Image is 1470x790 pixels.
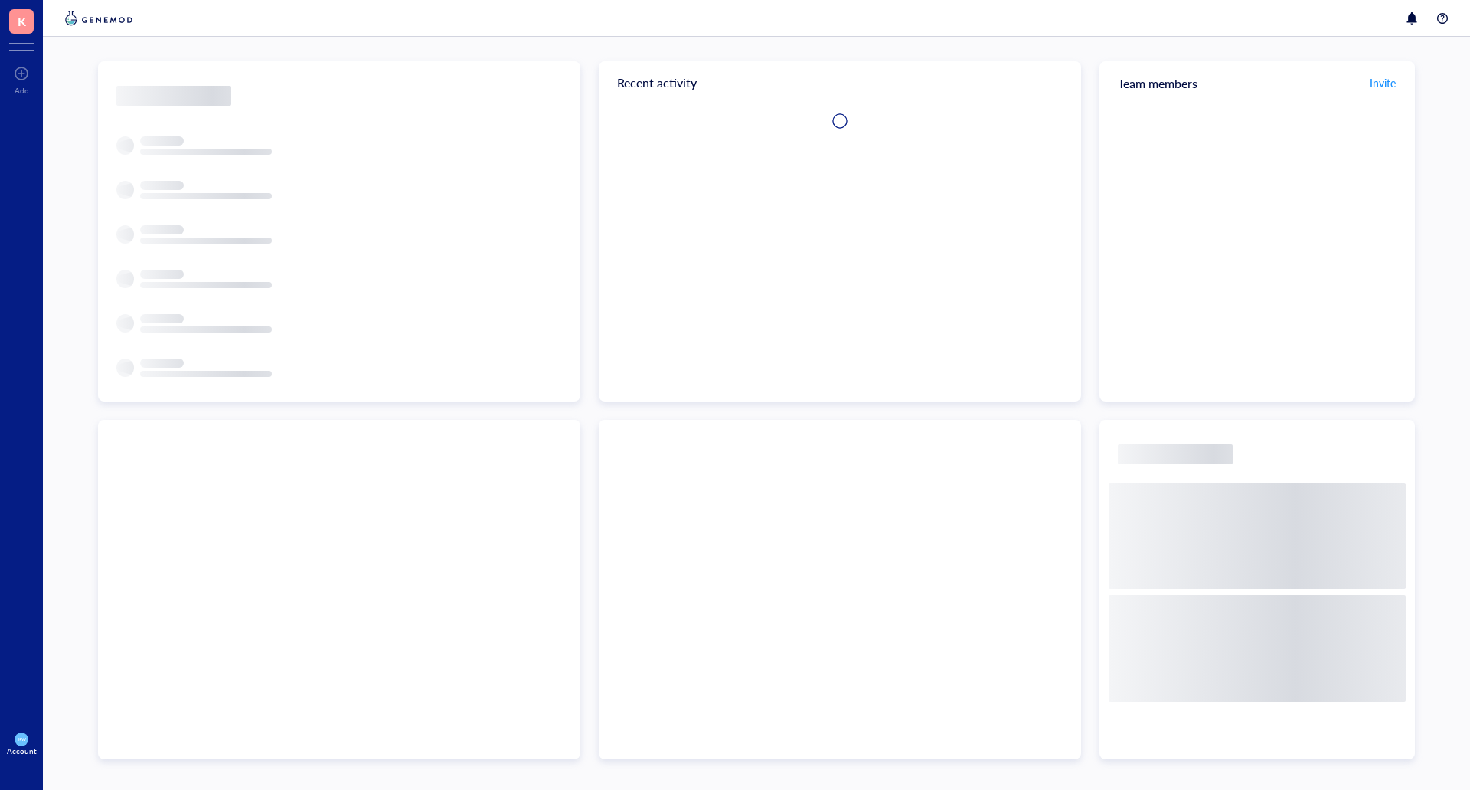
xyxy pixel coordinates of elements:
[18,11,26,31] span: K
[1369,70,1396,95] button: Invite
[18,736,25,742] span: KW
[1099,61,1415,104] div: Team members
[61,9,136,28] img: genemod-logo
[1370,75,1396,90] span: Invite
[7,746,37,756] div: Account
[599,61,1081,104] div: Recent activity
[15,86,29,95] div: Add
